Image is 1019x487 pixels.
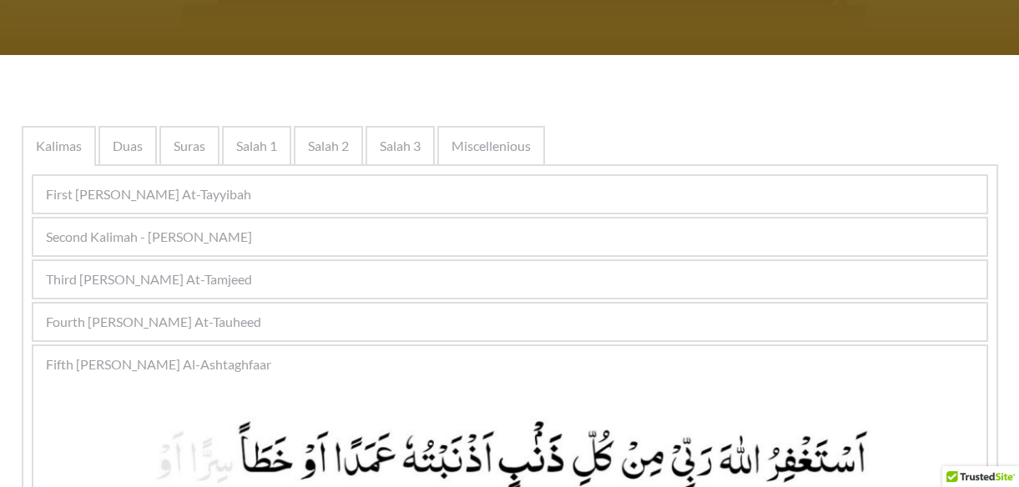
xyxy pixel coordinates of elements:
span: Duas [113,136,143,156]
span: Salah 3 [380,136,421,156]
span: Third [PERSON_NAME] At-Tamjeed [46,269,252,289]
span: Fourth [PERSON_NAME] At-Tauheed [46,312,261,332]
span: Fifth [PERSON_NAME] Al-Ashtaghfaar [46,354,271,374]
span: Second Kalimah - [PERSON_NAME] [46,227,252,247]
span: Salah 1 [236,136,277,156]
span: Suras [174,136,205,156]
span: Salah 2 [308,136,349,156]
span: Miscellenious [451,136,531,156]
span: First [PERSON_NAME] At-Tayyibah [46,184,251,204]
span: Kalimas [36,136,82,156]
